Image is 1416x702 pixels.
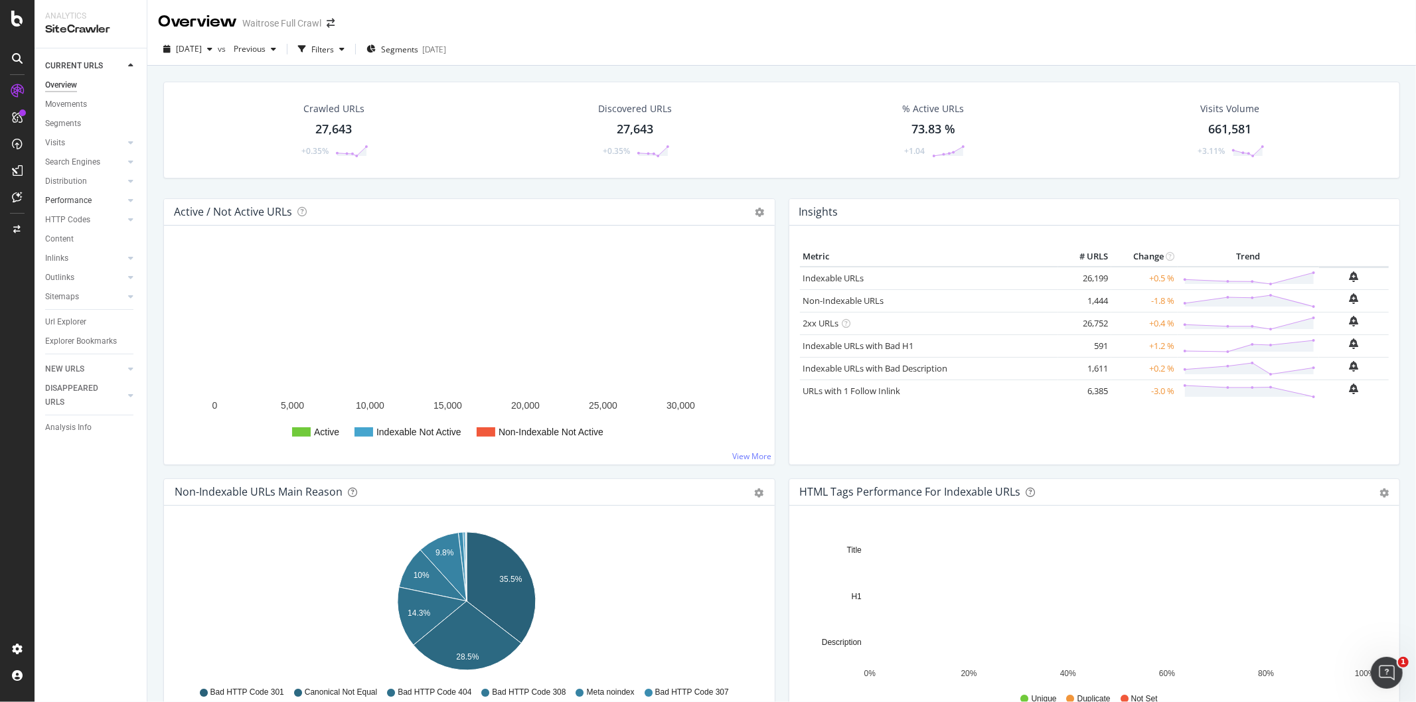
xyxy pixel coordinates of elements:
a: CURRENT URLS [45,59,124,73]
span: 2025 Aug. 16th [176,43,202,54]
text: 10% [414,571,430,580]
td: 26,199 [1058,267,1111,290]
text: 0 [212,400,218,411]
td: -1.8 % [1111,289,1178,312]
div: CURRENT URLS [45,59,103,73]
div: bell-plus [1350,293,1359,304]
svg: A chart. [175,247,758,454]
a: Movements [45,98,137,111]
iframe: Intercom live chat [1371,657,1403,689]
div: Movements [45,98,87,111]
div: Filters [311,44,334,55]
div: Content [45,232,74,246]
a: NEW URLS [45,362,124,376]
div: Analytics [45,11,136,22]
div: Search Engines [45,155,100,169]
text: 9.8% [435,548,454,557]
svg: A chart. [175,527,758,681]
div: DISAPPEARED URLS [45,382,112,409]
text: 30,000 [667,400,695,411]
div: SiteCrawler [45,22,136,37]
div: gear [755,488,764,498]
div: Performance [45,194,92,208]
td: 1,611 [1058,357,1111,380]
span: Meta noindex [587,687,635,698]
i: Options [755,208,765,217]
a: Inlinks [45,251,124,265]
td: -3.0 % [1111,380,1178,402]
div: NEW URLS [45,362,84,376]
div: 661,581 [1208,121,1251,138]
th: Metric [800,247,1059,267]
a: Distribution [45,175,124,188]
span: Previous [228,43,266,54]
div: +1.04 [905,145,925,157]
span: vs [218,43,228,54]
div: Outlinks [45,271,74,285]
text: 15,000 [433,400,462,411]
text: 80% [1258,669,1274,678]
span: Bad HTTP Code 404 [398,687,471,698]
text: 14.3% [408,608,430,618]
td: 1,444 [1058,289,1111,312]
a: Sitemaps [45,290,124,304]
div: +3.11% [1198,145,1225,157]
div: Crawled URLs [303,102,364,115]
span: Bad HTTP Code 307 [655,687,729,698]
a: URLs with 1 Follow Inlink [803,385,901,397]
div: Discovered URLs [598,102,672,115]
a: Performance [45,194,124,208]
div: bell-plus [1350,361,1359,372]
div: arrow-right-arrow-left [327,19,335,28]
a: Indexable URLs with Bad H1 [803,340,914,352]
div: Overview [158,11,237,33]
td: 6,385 [1058,380,1111,402]
span: Bad HTTP Code 301 [210,687,284,698]
a: Content [45,232,137,246]
a: Indexable URLs [803,272,864,284]
svg: A chart. [800,527,1383,681]
a: Outlinks [45,271,124,285]
text: 5,000 [281,400,304,411]
button: Segments[DATE] [361,38,451,60]
td: +0.5 % [1111,267,1178,290]
span: 1 [1398,657,1409,667]
a: Search Engines [45,155,124,169]
span: Canonical Not Equal [305,687,377,698]
th: # URLS [1058,247,1111,267]
a: Segments [45,117,137,131]
button: Filters [293,38,350,60]
div: bell-plus [1350,384,1359,394]
text: 0% [864,669,876,678]
a: Explorer Bookmarks [45,334,137,348]
div: Waitrose Full Crawl [242,17,321,30]
a: View More [733,451,772,462]
text: 28.5% [456,652,479,662]
div: +0.35% [603,145,630,157]
div: [DATE] [422,44,446,55]
th: Change [1111,247,1178,267]
text: 10,000 [356,400,384,411]
a: Visits [45,136,124,150]
text: Title [846,545,862,555]
text: H1 [851,592,862,601]
div: bell-plus [1350,271,1359,282]
a: Indexable URLs with Bad Description [803,362,948,374]
td: +0.2 % [1111,357,1178,380]
div: HTML Tags Performance for Indexable URLs [800,485,1021,498]
span: Bad HTTP Code 308 [492,687,566,698]
td: 26,752 [1058,312,1111,334]
a: Analysis Info [45,421,137,435]
span: Segments [381,44,418,55]
text: Indexable Not Active [376,427,461,437]
div: Explorer Bookmarks [45,334,117,348]
text: 20,000 [511,400,540,411]
a: Overview [45,78,137,92]
td: 591 [1058,334,1111,357]
button: Previous [228,38,281,60]
div: Non-Indexable URLs Main Reason [175,485,343,498]
a: 2xx URLs [803,317,839,329]
text: 60% [1159,669,1175,678]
